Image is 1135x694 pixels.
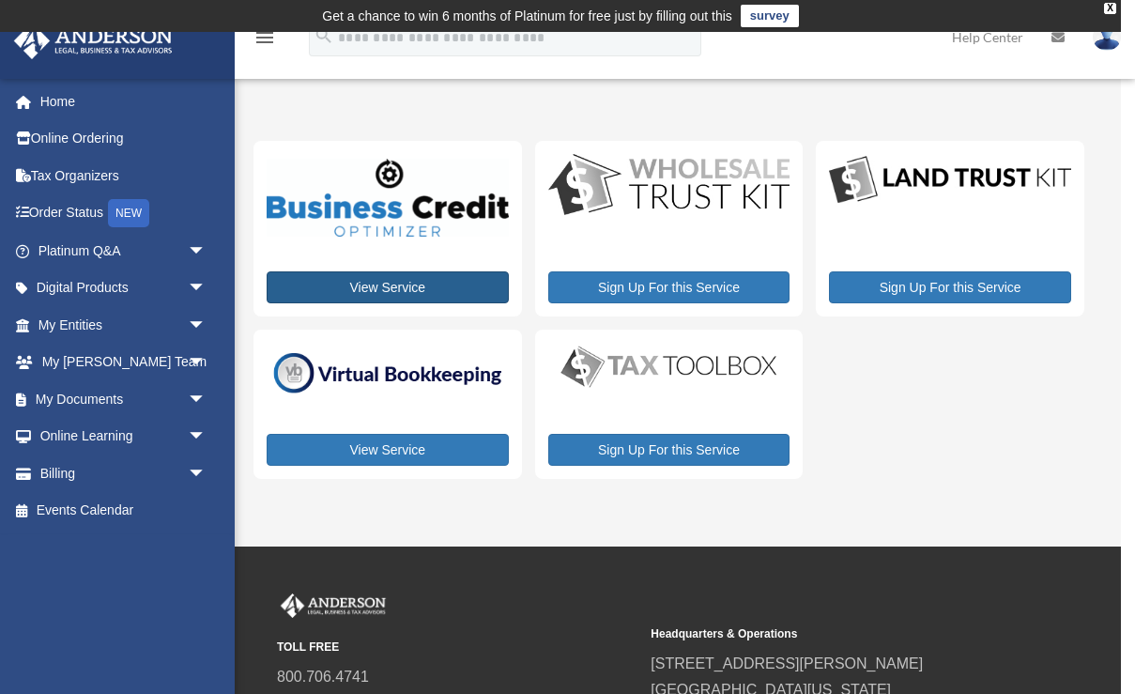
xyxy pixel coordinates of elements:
a: Events Calendar [13,492,235,530]
div: Get a chance to win 6 months of Platinum for free just by filling out this [322,5,732,27]
a: Online Ordering [13,120,235,158]
span: arrow_drop_down [188,306,225,345]
a: [STREET_ADDRESS][PERSON_NAME] [651,655,923,671]
span: arrow_drop_down [188,344,225,382]
small: TOLL FREE [277,638,637,657]
span: arrow_drop_down [188,380,225,419]
a: Platinum Q&Aarrow_drop_down [13,232,235,270]
a: My Documentsarrow_drop_down [13,380,235,418]
span: arrow_drop_down [188,455,225,493]
a: 800.706.4741 [277,669,369,685]
img: User Pic [1093,23,1121,51]
a: Order StatusNEW [13,194,235,233]
div: close [1104,3,1116,14]
img: Anderson Advisors Platinum Portal [8,23,178,59]
span: arrow_drop_down [188,270,225,308]
img: WS-Trust-Kit-lgo-1.jpg [548,154,790,218]
a: Online Learningarrow_drop_down [13,418,235,455]
a: Sign Up For this Service [829,271,1071,303]
small: Headquarters & Operations [651,625,1011,644]
a: Sign Up For this Service [548,271,790,303]
a: menu [253,33,276,49]
img: LandTrust_lgo-1.jpg [829,154,1071,206]
a: View Service [267,271,509,303]
a: Billingarrow_drop_down [13,455,235,492]
i: search [314,25,334,46]
a: My [PERSON_NAME] Teamarrow_drop_down [13,344,235,381]
a: survey [741,5,799,27]
a: Home [13,83,235,120]
img: Anderson Advisors Platinum Portal [277,594,390,618]
a: My Entitiesarrow_drop_down [13,306,235,344]
span: arrow_drop_down [188,418,225,456]
span: arrow_drop_down [188,232,225,270]
a: Sign Up For this Service [548,434,790,466]
a: View Service [267,434,509,466]
a: Digital Productsarrow_drop_down [13,270,225,307]
img: taxtoolbox_new-1.webp [548,343,790,392]
div: NEW [108,199,149,227]
a: Tax Organizers [13,157,235,194]
i: menu [253,26,276,49]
